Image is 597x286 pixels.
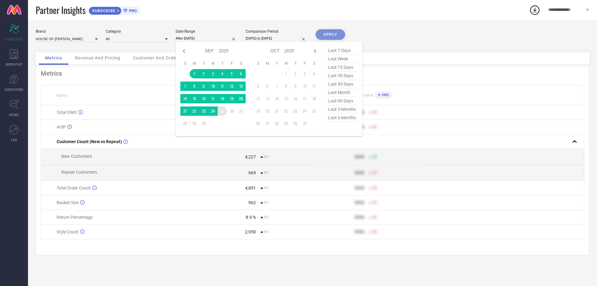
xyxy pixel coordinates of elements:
[199,94,208,103] td: Tue Sep 16 2025
[199,69,208,78] td: Tue Sep 02 2025
[218,69,227,78] td: Thu Sep 04 2025
[326,88,358,97] span: last month
[180,82,190,91] td: Sun Sep 07 2025
[180,119,190,128] td: Sun Sep 28 2025
[57,110,77,115] span: Total GMV
[127,8,137,13] span: PRO
[6,62,23,67] span: WORKSPACE
[180,94,190,103] td: Sun Sep 14 2025
[291,61,300,66] th: Thursday
[291,119,300,128] td: Thu Oct 30 2025
[75,55,120,60] span: Revenue And Pricing
[41,70,584,77] div: Metrics
[373,171,377,175] span: 50
[326,80,358,88] span: last 45 days
[89,8,117,13] span: SUBSCRIBE
[373,230,377,234] span: 50
[373,200,377,205] span: 50
[57,124,66,129] span: AISP
[354,229,364,234] div: 9999
[326,114,358,122] span: last 6 months
[57,215,93,220] span: Return Percentage
[373,155,377,159] span: 50
[264,155,269,159] span: 0%
[218,61,227,66] th: Thursday
[291,106,300,116] td: Thu Oct 23 2025
[326,63,358,72] span: last 15 days
[253,119,263,128] td: Sun Oct 26 2025
[291,69,300,78] td: Thu Oct 02 2025
[253,94,263,103] td: Sun Oct 12 2025
[246,215,256,220] div: 8.9 %
[281,119,291,128] td: Wed Oct 29 2025
[272,82,281,91] td: Tue Oct 07 2025
[57,185,91,190] span: Total Order Count
[5,37,23,41] span: SCORECARDS
[227,69,236,78] td: Fri Sep 05 2025
[133,55,181,60] span: Customer And Orders
[326,97,358,105] span: last 90 days
[208,61,218,66] th: Wednesday
[300,82,309,91] td: Fri Oct 10 2025
[190,61,199,66] th: Monday
[373,186,377,190] span: 50
[248,170,256,175] div: 669
[354,154,364,159] div: 9999
[11,138,17,142] span: FWD
[326,46,358,55] span: last 7 days
[309,69,319,78] td: Sat Oct 04 2025
[263,94,272,103] td: Mon Oct 13 2025
[236,69,246,78] td: Sat Sep 06 2025
[57,93,67,98] span: Name
[281,61,291,66] th: Wednesday
[199,82,208,91] td: Tue Sep 09 2025
[57,200,79,205] span: Basket Size
[9,112,19,117] span: TRENDS
[245,185,256,190] div: 4,891
[300,61,309,66] th: Friday
[208,82,218,91] td: Wed Sep 10 2025
[326,55,358,63] span: last week
[106,29,168,34] div: Category
[373,215,377,219] span: 50
[354,170,364,175] div: 9999
[190,82,199,91] td: Mon Sep 08 2025
[208,106,218,116] td: Wed Sep 24 2025
[218,94,227,103] td: Thu Sep 18 2025
[300,106,309,116] td: Fri Oct 24 2025
[272,61,281,66] th: Tuesday
[245,229,256,234] div: 2,950
[326,105,358,114] span: last 3 months
[281,82,291,91] td: Wed Oct 08 2025
[190,106,199,116] td: Mon Sep 22 2025
[180,106,190,116] td: Sun Sep 21 2025
[291,94,300,103] td: Thu Oct 16 2025
[190,119,199,128] td: Mon Sep 29 2025
[199,106,208,116] td: Tue Sep 23 2025
[281,106,291,116] td: Wed Oct 22 2025
[272,106,281,116] td: Tue Oct 21 2025
[264,215,269,219] span: 0%
[57,139,122,144] span: Customer Count (New vs Repeat)
[246,29,308,34] div: Comparison Period
[180,61,190,66] th: Sunday
[263,106,272,116] td: Mon Oct 20 2025
[309,106,319,116] td: Sat Oct 25 2025
[373,125,377,129] span: 50
[264,186,269,190] span: 0%
[300,119,309,128] td: Fri Oct 31 2025
[311,47,319,55] div: Next month
[381,93,389,97] span: PRO
[190,94,199,103] td: Mon Sep 15 2025
[264,230,269,234] span: 0%
[218,106,227,116] td: Thu Sep 25 2025
[176,29,238,34] div: Date Range
[300,69,309,78] td: Fri Oct 03 2025
[281,69,291,78] td: Wed Oct 01 2025
[373,110,377,115] span: 50
[326,72,358,80] span: last 30 days
[208,69,218,78] td: Wed Sep 03 2025
[208,94,218,103] td: Wed Sep 17 2025
[5,87,24,92] span: SUGGESTIONS
[263,61,272,66] th: Monday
